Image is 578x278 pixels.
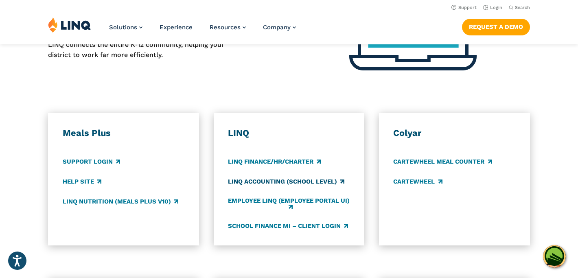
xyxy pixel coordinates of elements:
[48,40,240,60] p: LINQ connects the entire K‑12 community, helping your district to work far more efficiently.
[228,127,350,139] h3: LINQ
[263,24,291,31] span: Company
[451,5,477,10] a: Support
[160,24,193,31] a: Experience
[109,24,137,31] span: Solutions
[228,222,348,231] a: School Finance MI – Client Login
[63,157,120,166] a: Support Login
[63,127,185,139] h3: Meals Plus
[210,24,241,31] span: Resources
[543,245,566,268] button: Hello, have a question? Let’s chat.
[109,24,142,31] a: Solutions
[109,17,296,44] nav: Primary Navigation
[462,19,530,35] a: Request a Demo
[263,24,296,31] a: Company
[210,24,246,31] a: Resources
[393,157,492,166] a: CARTEWHEEL Meal Counter
[228,157,321,166] a: LINQ Finance/HR/Charter
[63,177,101,186] a: Help Site
[515,5,530,10] span: Search
[509,4,530,11] button: Open Search Bar
[462,17,530,35] nav: Button Navigation
[48,17,91,33] img: LINQ | K‑12 Software
[483,5,502,10] a: Login
[393,177,442,186] a: CARTEWHEEL
[228,197,350,210] a: Employee LINQ (Employee Portal UI)
[393,127,515,139] h3: Colyar
[228,177,344,186] a: LINQ Accounting (school level)
[63,197,178,206] a: LINQ Nutrition (Meals Plus v10)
